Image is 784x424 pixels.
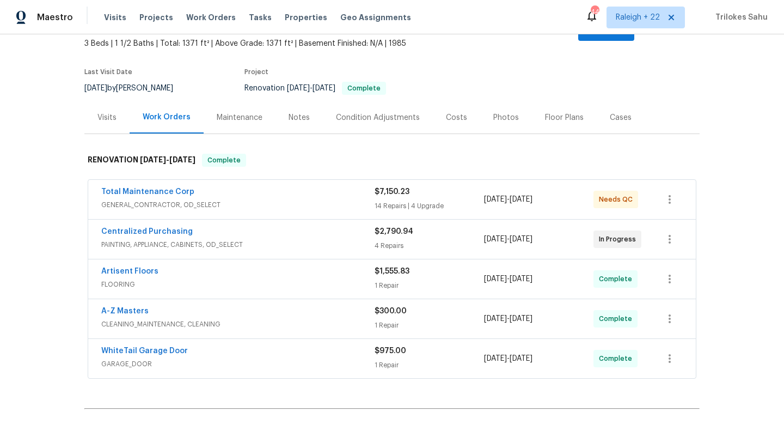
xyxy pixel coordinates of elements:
span: [DATE] [84,84,107,92]
span: [DATE] [313,84,335,92]
span: [DATE] [140,156,166,163]
span: [DATE] [484,275,507,283]
span: [DATE] [510,315,532,323]
span: Renovation [244,84,386,92]
div: Cases [610,112,632,123]
div: Visits [97,112,117,123]
div: 4 Repairs [375,240,484,251]
span: Complete [599,353,636,364]
div: Costs [446,112,467,123]
span: Trilokes Sahu [711,12,768,23]
span: Visits [104,12,126,23]
span: PAINTING, APPLIANCE, CABINETS, OD_SELECT [101,239,375,250]
span: Work Orders [186,12,236,23]
a: WhiteTail Garage Door [101,347,188,355]
span: [DATE] [510,235,532,243]
a: Total Maintenance Corp [101,188,194,196]
div: Notes [289,112,310,123]
span: Complete [599,313,636,324]
div: Floor Plans [545,112,584,123]
span: - [484,353,532,364]
span: Needs QC [599,194,637,205]
span: Complete [599,274,636,284]
span: - [484,313,532,324]
div: Condition Adjustments [336,112,420,123]
span: [DATE] [169,156,195,163]
span: $7,150.23 [375,188,409,196]
span: $300.00 [375,307,407,315]
span: [DATE] [510,355,532,362]
div: Photos [493,112,519,123]
span: [DATE] [484,315,507,323]
span: GENERAL_CONTRACTOR, OD_SELECT [101,199,375,210]
span: In Progress [599,234,640,245]
span: Complete [203,155,245,166]
span: Projects [139,12,173,23]
span: Complete [343,85,385,92]
span: Last Visit Date [84,69,132,75]
span: GARAGE_DOOR [101,359,375,370]
a: Centralized Purchasing [101,228,193,235]
span: Raleigh + 22 [616,12,660,23]
div: by [PERSON_NAME] [84,82,186,95]
span: $1,555.83 [375,268,409,275]
span: Properties [285,12,327,23]
span: Tasks [249,14,272,21]
div: Work Orders [143,112,191,123]
a: A-Z Masters [101,307,149,315]
span: 3 Beds | 1 1/2 Baths | Total: 1371 ft² | Above Grade: 1371 ft² | Basement Finished: N/A | 1985 [84,38,487,49]
span: [DATE] [484,196,507,203]
a: Artisent Floors [101,268,158,275]
span: - [484,234,532,245]
span: Geo Assignments [340,12,411,23]
div: 1 Repair [375,320,484,331]
div: RENOVATION [DATE]-[DATE]Complete [84,143,700,178]
div: 1 Repair [375,280,484,291]
span: CLEANING_MAINTENANCE, CLEANING [101,319,375,330]
span: [DATE] [484,235,507,243]
span: - [484,194,532,205]
div: Maintenance [217,112,262,123]
div: 14 Repairs | 4 Upgrade [375,201,484,211]
div: 1 Repair [375,360,484,371]
span: $975.00 [375,347,406,355]
span: $2,790.94 [375,228,413,235]
span: - [484,274,532,284]
span: [DATE] [510,275,532,283]
div: 444 [591,7,598,17]
span: - [287,84,335,92]
span: Project [244,69,268,75]
span: [DATE] [287,84,310,92]
span: Maestro [37,12,73,23]
span: - [140,156,195,163]
span: [DATE] [510,196,532,203]
span: FLOORING [101,279,375,290]
h6: RENOVATION [88,154,195,167]
span: [DATE] [484,355,507,362]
